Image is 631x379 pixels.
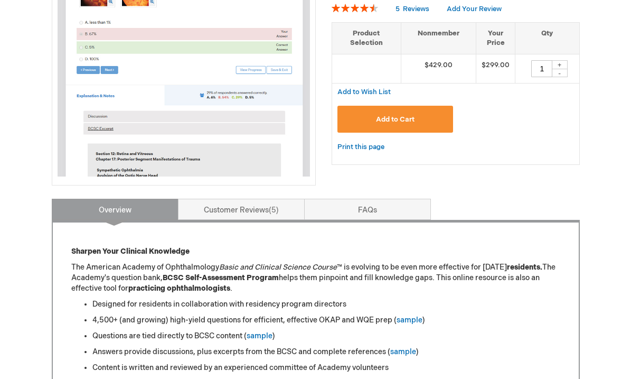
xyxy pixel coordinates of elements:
strong: residents. [507,263,542,272]
li: Content is written and reviewed by an experienced committee of Academy volunteers [92,363,560,373]
p: The American Academy of Ophthalmology ™ is evolving to be even more effective for [DATE] The Acad... [71,262,560,294]
div: - [552,69,568,77]
button: Add to Cart [337,106,454,133]
span: 5 [395,5,400,13]
span: Reviews [403,5,429,13]
li: Answers provide discussions, plus excerpts from the BCSC and complete references ( ) [92,347,560,357]
a: 5 Reviews [395,5,431,13]
a: Customer Reviews5 [178,199,305,220]
span: Add to Cart [376,115,415,124]
a: Add to Wish List [337,87,391,96]
li: Questions are tied directly to BCSC content ( ) [92,331,560,341]
a: sample [390,347,416,356]
a: sample [397,316,422,325]
li: Designed for residents in collaboration with residency program directors [92,299,560,310]
th: Product Selection [332,22,401,54]
th: Your Price [476,22,515,54]
div: 92% [332,4,378,12]
td: $299.00 [476,54,515,83]
strong: BCSC Self-Assessment Program [163,273,279,282]
li: 4,500+ (and growing) high-yield questions for efficient, effective OKAP and WQE prep ( ) [92,315,560,326]
a: Add Your Review [447,5,502,13]
span: Add to Wish List [337,88,391,96]
td: $429.00 [401,54,476,83]
a: Overview [52,199,178,220]
a: sample [247,331,272,340]
em: Basic and Clinical Science Course [219,263,337,272]
th: Nonmember [401,22,476,54]
th: Qty [515,22,579,54]
a: Print this page [337,141,384,154]
div: + [552,60,568,69]
strong: practicing ophthalmologists [128,284,230,293]
a: FAQs [304,199,431,220]
strong: Sharpen Your Clinical Knowledge [71,247,190,256]
input: Qty [531,60,552,77]
span: 5 [269,206,279,215]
